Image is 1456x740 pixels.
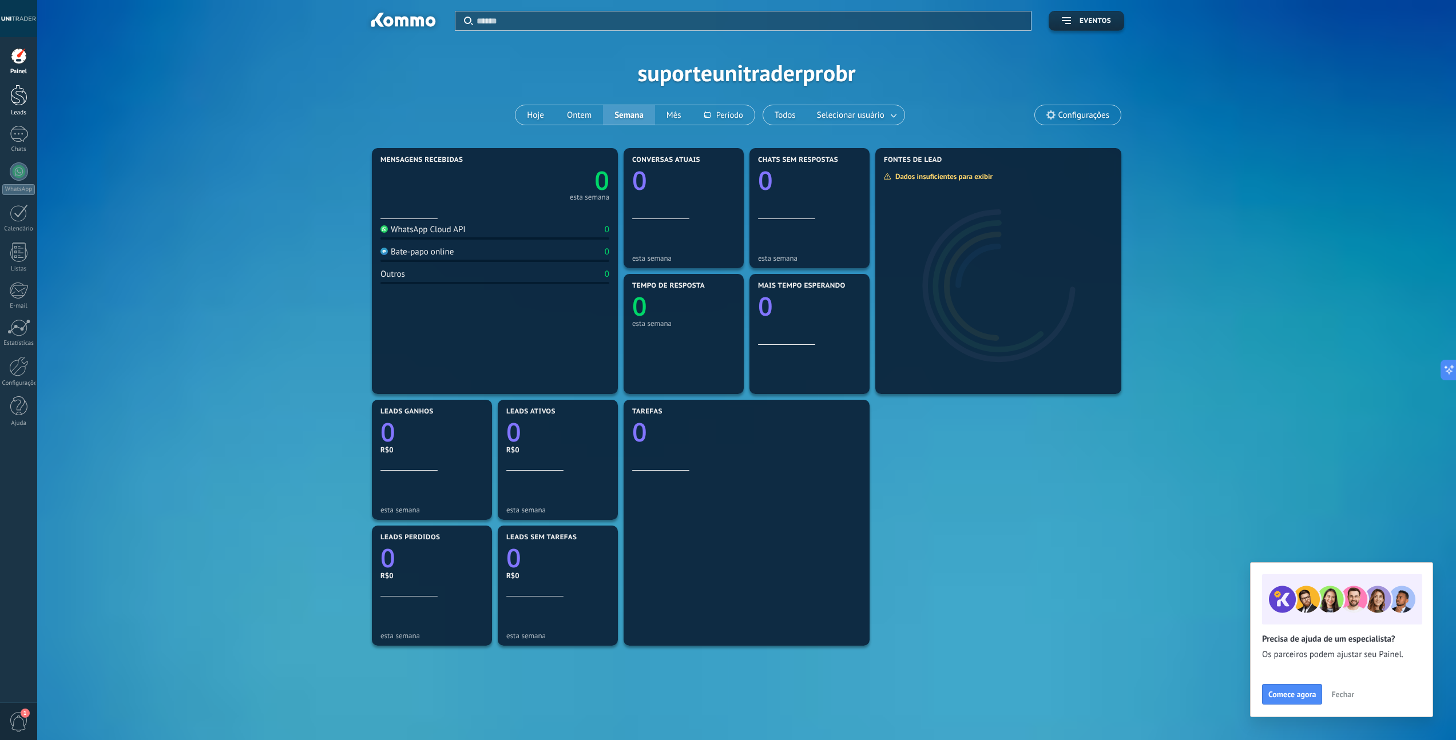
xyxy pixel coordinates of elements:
[594,163,609,198] text: 0
[506,445,609,455] div: R$0
[815,108,887,123] span: Selecionar usuário
[632,163,647,198] text: 0
[758,289,773,324] text: 0
[556,105,603,125] button: Ontem
[763,105,807,125] button: Todos
[380,506,483,514] div: esta semana
[1331,690,1354,698] span: Fechar
[2,340,35,347] div: Estatísticas
[2,225,35,233] div: Calendário
[1268,690,1316,698] span: Comece agora
[807,105,904,125] button: Selecionar usuário
[380,415,395,449] text: 0
[883,172,1001,181] div: Dados insuficientes para exibir
[506,408,556,416] span: Leads ativos
[506,415,521,449] text: 0
[1262,634,1421,644] h2: Precisa de ajuda de um especialista?
[21,709,30,718] span: 1
[758,282,846,290] span: Mais tempo esperando
[380,246,454,257] div: Bate-papo online
[380,225,388,233] img: WhatsApp Cloud API
[506,506,609,514] div: esta semana
[2,265,35,273] div: Listas
[2,68,35,75] div: Painel
[758,156,838,164] span: Chats sem respostas
[380,571,483,580] div: R$0
[632,319,735,328] div: esta semana
[2,420,35,427] div: Ajuda
[1326,686,1359,703] button: Fechar
[603,105,655,125] button: Semana
[495,163,609,198] a: 0
[1262,684,1322,705] button: Comece agora
[2,303,35,310] div: E-mail
[380,269,405,280] div: Outros
[380,156,463,164] span: Mensagens recebidas
[506,540,609,575] a: 0
[632,282,705,290] span: Tempo de resposta
[758,254,861,262] div: esta semana
[605,224,609,235] div: 0
[380,415,483,449] a: 0
[1080,17,1111,25] span: Eventos
[632,289,647,324] text: 0
[632,408,662,416] span: Tarefas
[884,156,942,164] span: Fontes de lead
[506,415,609,449] a: 0
[380,445,483,455] div: R$0
[1049,11,1124,31] button: Eventos
[632,415,647,449] text: 0
[506,534,577,542] span: Leads sem tarefas
[380,540,483,575] a: 0
[380,248,388,255] img: Bate-papo online
[693,105,755,125] button: Período
[380,224,466,235] div: WhatsApp Cloud API
[380,540,395,575] text: 0
[2,184,35,195] div: WhatsApp
[506,631,609,640] div: esta semana
[2,109,35,117] div: Leads
[515,105,556,125] button: Hoje
[632,254,735,262] div: esta semana
[758,163,773,198] text: 0
[632,415,861,449] a: 0
[506,540,521,575] text: 0
[380,534,440,542] span: Leads perdidos
[2,380,35,387] div: Configurações
[655,105,693,125] button: Mês
[2,146,35,153] div: Chats
[605,269,609,280] div: 0
[380,408,434,416] span: Leads ganhos
[1262,649,1421,661] span: Os parceiros podem ajustar seu Painel.
[570,194,609,200] div: esta semana
[1058,110,1109,120] span: Configurações
[506,571,609,580] div: R$0
[605,246,609,257] div: 0
[380,631,483,640] div: esta semana
[632,156,700,164] span: Conversas atuais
